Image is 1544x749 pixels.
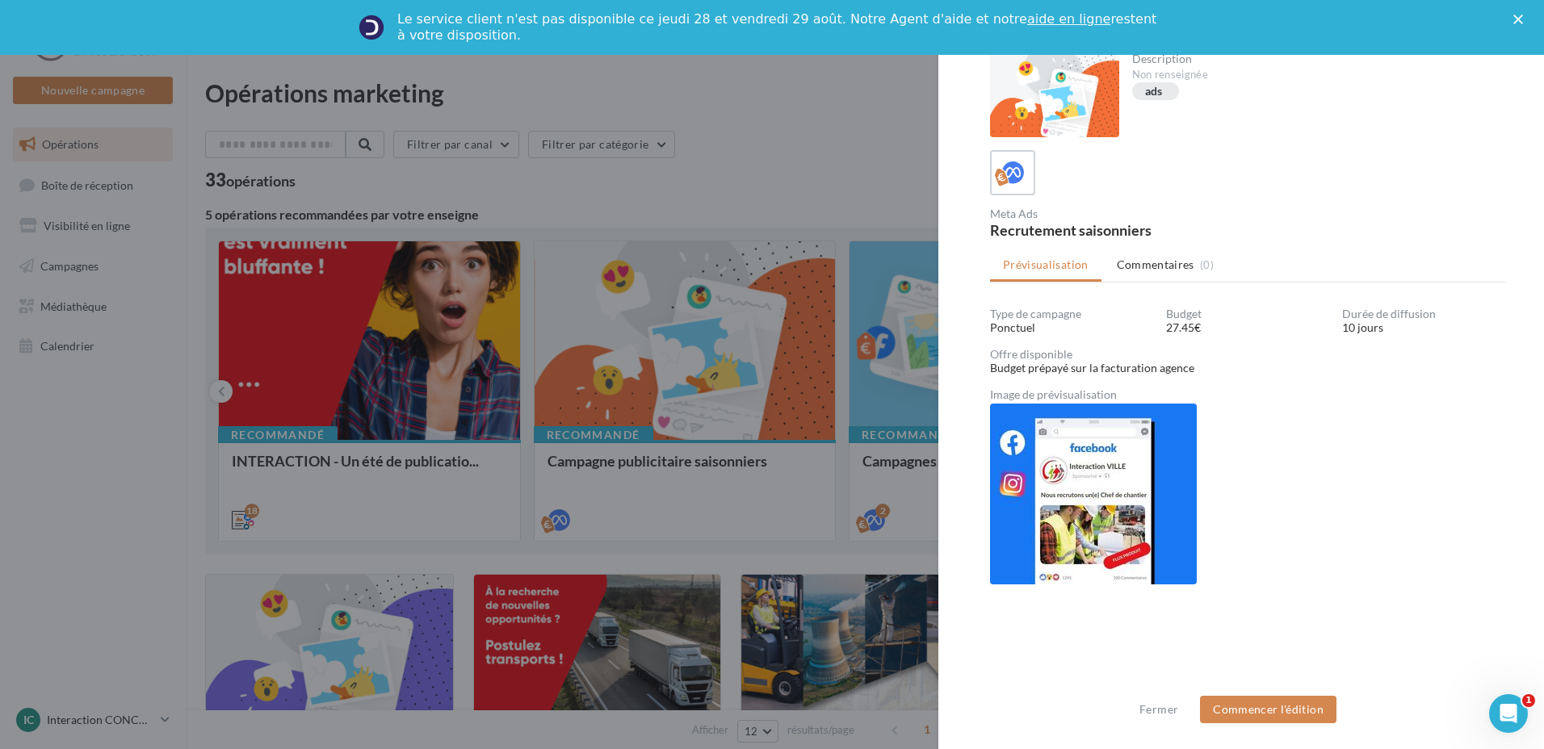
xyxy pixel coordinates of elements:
img: 34b60d642814631a584a2e3f9940d448.jpg [990,404,1197,584]
div: Recrutement saisonniers [990,223,1241,237]
div: ads [1145,86,1163,98]
div: Budget prépayé sur la facturation agence [990,360,1505,376]
button: Commencer l'édition [1200,696,1336,723]
div: Fermer [1513,15,1529,24]
iframe: Intercom live chat [1489,694,1528,733]
div: Description [1132,53,1493,65]
span: 1 [1522,694,1535,707]
img: Profile image for Service-Client [359,15,384,40]
div: Budget [1166,308,1329,320]
div: Ponctuel [990,320,1153,336]
span: Commentaires [1117,257,1194,273]
div: Le service client n'est pas disponible ce jeudi 28 et vendredi 29 août. Notre Agent d'aide et not... [397,11,1160,44]
button: Fermer [1133,700,1185,719]
div: 10 jours [1342,320,1505,336]
div: Durée de diffusion [1342,308,1505,320]
div: Type de campagne [990,308,1153,320]
a: aide en ligne [1027,11,1110,27]
div: Meta Ads [990,208,1241,220]
div: Non renseignée [1132,68,1493,82]
div: Offre disponible [990,349,1505,360]
div: Image de prévisualisation [990,389,1505,400]
span: (0) [1200,258,1214,271]
div: 27.45€ [1166,320,1329,336]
